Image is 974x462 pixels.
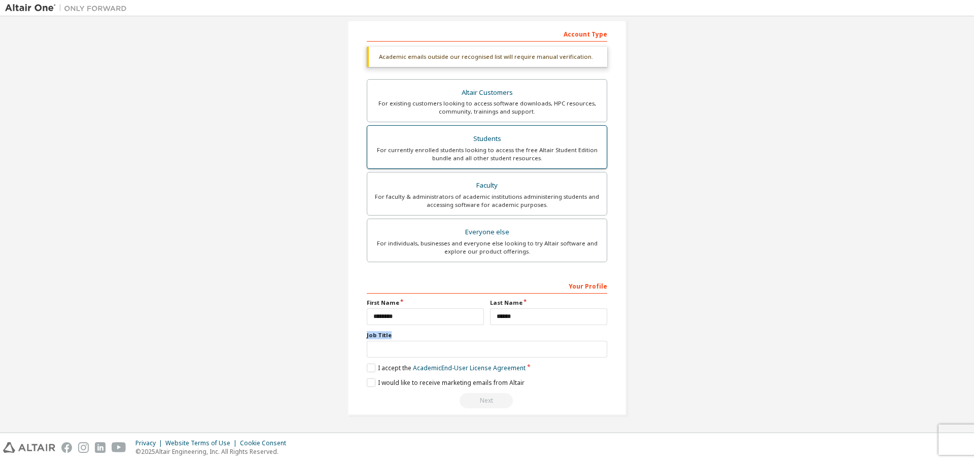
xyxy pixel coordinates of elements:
[373,239,601,256] div: For individuals, businesses and everyone else looking to try Altair software and explore our prod...
[373,225,601,239] div: Everyone else
[95,442,106,453] img: linkedin.svg
[135,439,165,447] div: Privacy
[373,132,601,146] div: Students
[413,364,526,372] a: Academic End-User License Agreement
[367,331,607,339] label: Job Title
[367,47,607,67] div: Academic emails outside our recognised list will require manual verification.
[367,25,607,42] div: Account Type
[373,179,601,193] div: Faculty
[490,299,607,307] label: Last Name
[367,393,607,408] div: Read and acccept EULA to continue
[373,193,601,209] div: For faculty & administrators of academic institutions administering students and accessing softwa...
[240,439,292,447] div: Cookie Consent
[367,378,525,387] label: I would like to receive marketing emails from Altair
[165,439,240,447] div: Website Terms of Use
[373,99,601,116] div: For existing customers looking to access software downloads, HPC resources, community, trainings ...
[373,146,601,162] div: For currently enrolled students looking to access the free Altair Student Edition bundle and all ...
[112,442,126,453] img: youtube.svg
[3,442,55,453] img: altair_logo.svg
[5,3,132,13] img: Altair One
[78,442,89,453] img: instagram.svg
[367,299,484,307] label: First Name
[367,277,607,294] div: Your Profile
[135,447,292,456] p: © 2025 Altair Engineering, Inc. All Rights Reserved.
[367,364,526,372] label: I accept the
[373,86,601,100] div: Altair Customers
[61,442,72,453] img: facebook.svg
